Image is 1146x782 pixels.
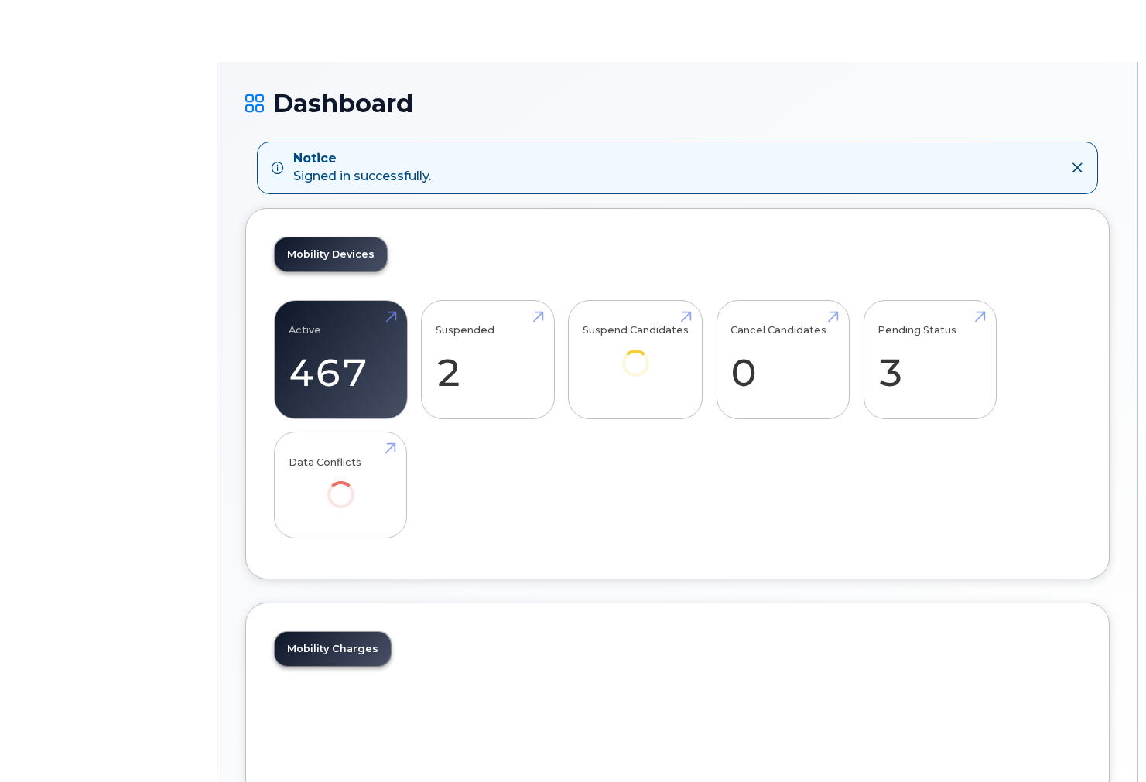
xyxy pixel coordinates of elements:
a: Mobility Charges [275,632,391,666]
a: Data Conflicts [289,441,393,530]
strong: Notice [293,150,431,168]
a: Pending Status 3 [877,309,982,411]
a: Suspend Candidates [583,309,689,398]
a: Cancel Candidates 0 [730,309,835,411]
div: Signed in successfully. [293,150,431,186]
a: Suspended 2 [436,309,540,411]
h1: Dashboard [245,90,1110,117]
a: Mobility Devices [275,237,387,271]
a: Active 467 [289,309,393,411]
